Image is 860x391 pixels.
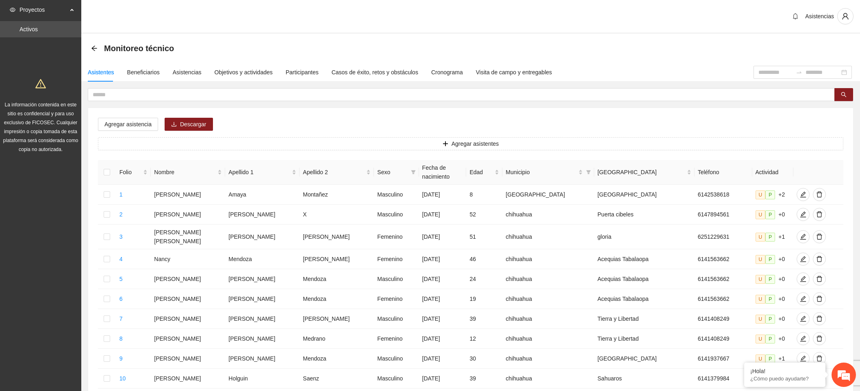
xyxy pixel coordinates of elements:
[151,369,225,389] td: [PERSON_NAME]
[797,188,810,201] button: edit
[98,118,158,131] button: Agregar asistencia
[469,168,493,177] span: Edad
[116,160,151,185] th: Folio
[797,272,810,285] button: edit
[119,335,123,342] a: 8
[466,369,502,389] td: 39
[374,329,419,349] td: Femenino
[789,10,802,23] button: bell
[750,368,819,374] div: ¡Hola!
[476,68,552,77] div: Visita de campo y entregables
[215,68,273,77] div: Objetivos y actividades
[419,289,467,309] td: [DATE]
[466,269,502,289] td: 24
[225,289,300,309] td: [PERSON_NAME]
[419,309,467,329] td: [DATE]
[300,289,374,309] td: Mendoza
[797,191,809,198] span: edit
[841,92,847,98] span: search
[756,190,766,199] span: U
[151,269,225,289] td: [PERSON_NAME]
[91,45,98,52] span: arrow-left
[797,233,809,240] span: edit
[300,185,374,205] td: Montañez
[752,289,794,309] td: +0
[594,205,695,225] td: Puerta cibeles
[838,13,853,20] span: user
[173,68,202,77] div: Asistencias
[765,255,775,264] span: P
[752,249,794,269] td: +0
[300,369,374,389] td: Saenz
[165,118,213,131] button: downloadDescargar
[119,168,142,177] span: Folio
[813,188,826,201] button: delete
[10,7,15,13] span: eye
[695,225,752,249] td: 6251229631
[594,160,695,185] th: Colonia
[695,289,752,309] td: 6141563662
[154,168,216,177] span: Nombre
[797,352,810,365] button: edit
[813,276,825,282] span: delete
[225,160,300,185] th: Apellido 1
[466,225,502,249] td: 51
[300,249,374,269] td: [PERSON_NAME]
[91,45,98,52] div: Back
[765,335,775,343] span: P
[502,205,594,225] td: chihuahua
[3,102,78,152] span: La información contenida en este sitio es confidencial y para uso exclusivo de FICOSEC. Cualquier...
[797,332,810,345] button: edit
[695,185,752,205] td: 6142538618
[594,249,695,269] td: Acequias Tabalaopa
[797,211,809,218] span: edit
[119,256,123,262] a: 4
[419,249,467,269] td: [DATE]
[813,312,826,325] button: delete
[594,269,695,289] td: Acequias Tabalaopa
[300,269,374,289] td: Mendoza
[466,205,502,225] td: 52
[805,13,834,19] span: Asistencias
[374,349,419,369] td: Masculino
[752,205,794,225] td: +0
[813,315,825,322] span: delete
[104,42,174,55] span: Monitoreo técnico
[756,315,766,324] span: U
[813,256,825,262] span: delete
[695,349,752,369] td: 6141937667
[506,168,577,177] span: Municipio
[35,78,46,89] span: warning
[119,355,123,362] a: 9
[300,160,374,185] th: Apellido 2
[813,230,826,243] button: delete
[502,185,594,205] td: [GEOGRAPHIC_DATA]
[797,208,810,221] button: edit
[20,2,67,18] span: Proyectos
[813,272,826,285] button: delete
[452,139,499,148] span: Agregar asistentes
[597,168,685,177] span: [GEOGRAPHIC_DATA]
[225,185,300,205] td: Amaya
[797,312,810,325] button: edit
[151,349,225,369] td: [PERSON_NAME]
[300,329,374,349] td: Medrano
[765,354,775,363] span: P
[695,269,752,289] td: 6141563662
[151,309,225,329] td: [PERSON_NAME]
[225,269,300,289] td: [PERSON_NAME]
[695,205,752,225] td: 6147894561
[225,329,300,349] td: [PERSON_NAME]
[419,269,467,289] td: [DATE]
[466,185,502,205] td: 8
[813,352,826,365] button: delete
[419,329,467,349] td: [DATE]
[502,369,594,389] td: chihuahua
[466,289,502,309] td: 19
[303,168,365,177] span: Apellido 2
[797,315,809,322] span: edit
[752,269,794,289] td: +0
[756,210,766,219] span: U
[225,205,300,225] td: [PERSON_NAME]
[300,309,374,329] td: [PERSON_NAME]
